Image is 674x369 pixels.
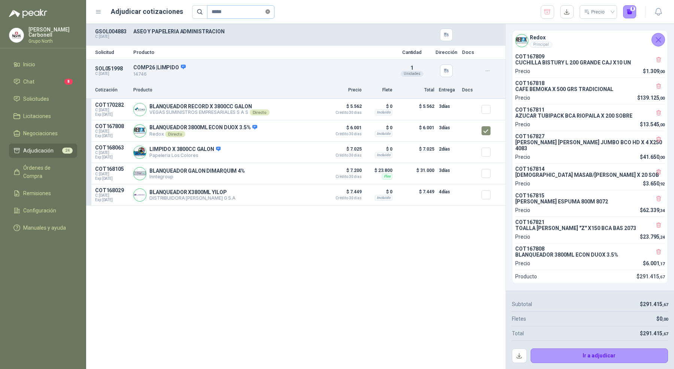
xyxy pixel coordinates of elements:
p: $ 7.449 [324,187,362,200]
div: Incluido [375,131,392,137]
p: Precio [515,259,530,267]
span: ,17 [659,261,665,266]
p: COT167811 [515,107,665,113]
div: Precio [584,6,606,18]
img: Company Logo [9,28,24,42]
img: Company Logo [134,167,146,180]
span: Licitaciones [23,112,51,120]
span: 13.545 [643,121,665,127]
span: 41.650 [643,154,665,160]
p: Subtotal [512,300,532,308]
p: $ 5.562 [397,102,434,117]
span: C: [DATE] [95,193,129,198]
a: Solicitudes [9,92,77,106]
p: ASEO Y PAPELERIA ADMINISTRACION [133,28,389,34]
span: 1 [410,65,413,71]
span: 291.415 [643,301,668,307]
span: C: [DATE] [95,151,129,155]
h4: Redox [530,33,552,42]
span: Exp: [DATE] [95,155,129,160]
p: Total [397,87,434,94]
p: 2 días [439,145,458,154]
span: 23.795 [643,234,665,240]
p: COT168105 [95,166,129,172]
span: 3.650 [646,181,665,187]
span: Remisiones [23,189,51,197]
div: Unidades [401,71,423,77]
span: ,67 [662,302,668,307]
p: COMP26 | LIMPIDO [133,64,389,71]
a: Remisiones [9,186,77,200]
p: C: [DATE] [95,72,129,76]
p: BLANQUEADOR GALON DIMARQUIM 4% [149,168,245,174]
p: Precio [515,206,530,214]
span: 6.001 [646,260,665,266]
p: Precio [515,233,530,241]
p: COT167814 [515,166,665,172]
p: Producto [133,50,389,55]
img: Logo peakr [9,9,47,18]
span: Exp: [DATE] [95,176,129,181]
p: $ 7.025 [324,145,362,157]
span: 291.415 [643,330,668,336]
p: [PERSON_NAME] Carbonell [28,27,77,37]
p: Docs [462,50,477,55]
p: $ 0 [366,187,392,196]
p: Total [512,329,524,338]
p: $ [643,67,665,75]
p: 3 días [439,123,458,132]
p: Precio [515,67,530,75]
span: Chat [23,78,34,86]
span: ,00 [659,123,665,127]
span: Negociaciones [23,129,58,137]
span: 1.309 [646,68,665,74]
p: GSOL004883 [95,28,129,34]
span: ,34 [659,208,665,213]
span: Inicio [23,60,35,69]
p: $ 0 [366,102,392,111]
p: $ 31.000 [397,166,434,181]
p: COT167818 [515,80,665,86]
span: Configuración [23,206,56,215]
p: CAFE BEMOKA X 500 GRS TRADICIONAL [515,86,665,92]
p: BLANQUEADOR RECORD X 3800CC GALON [149,103,270,109]
p: Producto [515,272,537,281]
span: ,00 [659,155,665,160]
p: Fletes [512,315,526,323]
span: ,00 [662,317,668,322]
p: $ 5.562 [324,102,362,115]
p: $ [640,300,668,308]
span: ,00 [659,96,665,101]
button: Ir a adjudicar [531,348,668,363]
p: Precio [515,179,530,188]
p: $ [643,259,665,267]
p: $ [640,206,665,214]
span: Exp: [DATE] [95,134,129,138]
a: Negociaciones [9,126,77,140]
span: ,24 [659,235,665,240]
p: COT167821 [515,219,665,225]
a: Órdenes de Compra [9,161,77,183]
p: Docs [462,87,477,94]
span: Exp: [DATE] [95,112,129,117]
span: Crédito 30 días [324,132,362,136]
p: $ 6.001 [397,123,434,138]
p: CUCHILLA BISTURY L 200 GRANDE CAJ X10 UN [515,60,665,66]
span: 8 [64,79,73,85]
a: Configuración [9,203,77,218]
span: Exp: [DATE] [95,198,129,202]
span: Crédito 30 días [324,196,362,200]
span: close-circle [265,8,270,15]
p: Precio [515,120,530,128]
a: Manuales y ayuda [9,221,77,235]
p: $ [637,94,665,102]
p: Solicitud [95,50,129,55]
p: Producto [133,87,320,94]
span: 291.415 [640,273,665,279]
img: Company Logo [134,103,146,116]
p: $ [643,179,665,188]
div: Directo [165,131,185,137]
div: Incluido [375,109,392,115]
p: AZUCAR TUBIPACK BCA RIOPAILA X 200 SOBRE [515,113,665,119]
p: C: [DATE] [95,34,129,39]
